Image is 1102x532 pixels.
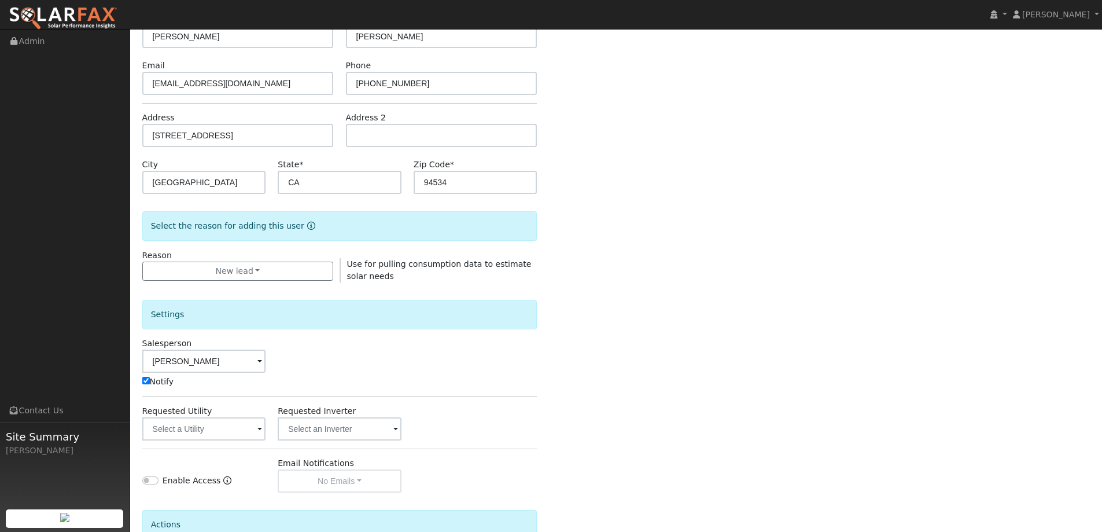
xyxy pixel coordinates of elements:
img: SolarFax [9,6,117,31]
img: retrieve [60,513,69,522]
label: Address 2 [346,112,386,124]
input: Select a User [142,350,266,373]
label: Zip Code [414,159,454,171]
label: City [142,159,159,171]
span: Required [299,160,303,169]
label: Phone [346,60,371,72]
div: Select the reason for adding this user [142,211,537,241]
label: Notify [142,376,174,388]
label: Address [142,112,175,124]
label: Email Notifications [278,457,354,469]
span: Site Summary [6,429,124,445]
button: New lead [142,262,334,281]
label: Enable Access [163,475,221,487]
label: Requested Inverter [278,405,356,417]
span: Use for pulling consumption data to estimate solar needs [347,259,532,281]
span: Required [450,160,454,169]
a: Enable Access [223,475,231,493]
label: Reason [142,250,172,262]
div: [PERSON_NAME] [6,445,124,457]
input: Notify [142,377,150,384]
label: Salesperson [142,337,192,350]
label: Email [142,60,165,72]
label: State [278,159,303,171]
label: Requested Utility [142,405,212,417]
a: Reason for new user [304,221,315,230]
span: [PERSON_NAME] [1022,10,1090,19]
input: Select a Utility [142,417,266,441]
input: Select an Inverter [278,417,401,441]
div: Settings [142,300,537,329]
